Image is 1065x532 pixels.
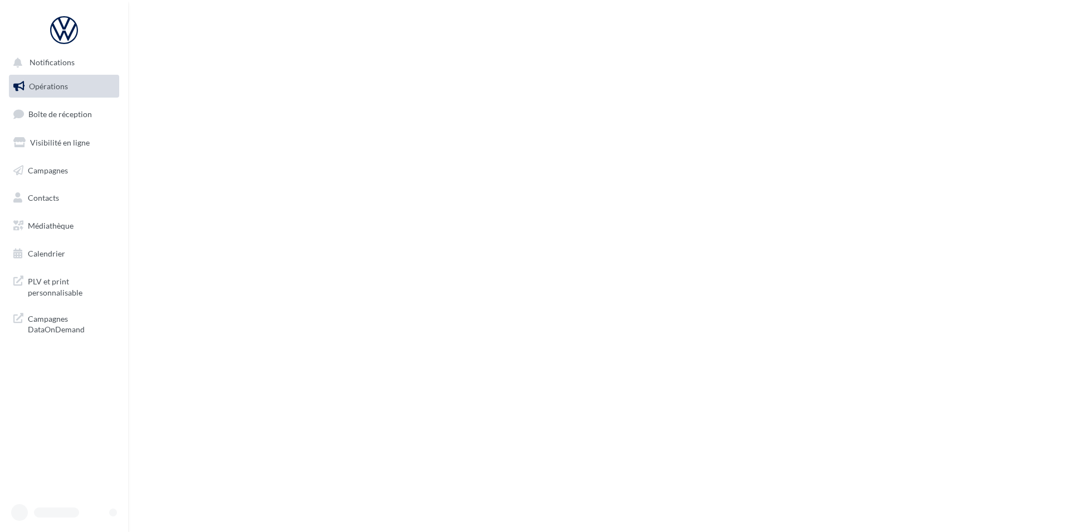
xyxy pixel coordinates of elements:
span: Visibilité en ligne [30,138,90,147]
span: PLV et print personnalisable [28,274,115,298]
a: PLV et print personnalisable [7,269,121,302]
a: Campagnes DataOnDemand [7,307,121,340]
span: Calendrier [28,249,65,258]
a: Campagnes [7,159,121,182]
span: Campagnes DataOnDemand [28,311,115,335]
a: Opérations [7,75,121,98]
span: Opérations [29,81,68,91]
span: Contacts [28,193,59,202]
a: Contacts [7,186,121,210]
span: Notifications [30,58,75,67]
a: Visibilité en ligne [7,131,121,154]
span: Médiathèque [28,221,74,230]
a: Boîte de réception [7,102,121,126]
a: Médiathèque [7,214,121,238]
span: Boîte de réception [28,109,92,119]
a: Calendrier [7,242,121,265]
span: Campagnes [28,165,68,175]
